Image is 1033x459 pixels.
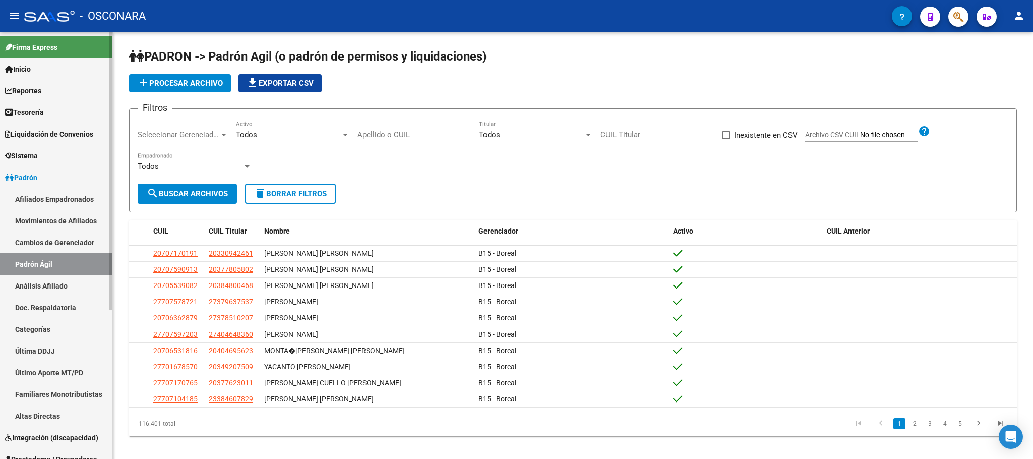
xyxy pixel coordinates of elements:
[260,220,474,242] datatable-header-cell: Nombre
[478,281,516,290] span: B15 - Boreal
[209,330,253,338] span: 27404648360
[8,10,20,22] mat-icon: menu
[264,347,405,355] span: MONTA�[PERSON_NAME] [PERSON_NAME]
[805,131,860,139] span: Archivo CSV CUIL
[245,184,336,204] button: Borrar Filtros
[924,418,936,429] a: 3
[129,74,231,92] button: Procesar archivo
[991,418,1010,429] a: go to last page
[209,265,253,273] span: 20377805802
[823,220,1017,242] datatable-header-cell: CUIL Anterior
[129,49,487,64] span: PADRON -> Padrón Agil (o padrón de permisos y liquidaciones)
[137,77,149,89] mat-icon: add
[264,379,401,387] span: [PERSON_NAME] CUELLO [PERSON_NAME]
[80,5,146,27] span: - OSCONARA
[153,395,198,403] span: 27707104185
[209,379,253,387] span: 20377623011
[264,363,351,371] span: YACANTO [PERSON_NAME]
[153,281,198,290] span: 20705539082
[734,129,798,141] span: Inexistente en CSV
[999,425,1023,449] div: Open Intercom Messenger
[236,130,257,139] span: Todos
[827,227,870,235] span: CUIL Anterior
[138,130,219,139] span: Seleccionar Gerenciador
[669,220,823,242] datatable-header-cell: Activo
[5,42,57,53] span: Firma Express
[893,418,905,429] a: 1
[209,395,253,403] span: 23384607829
[479,130,500,139] span: Todos
[478,265,516,273] span: B15 - Boreal
[478,347,516,355] span: B15 - Boreal
[209,347,253,355] span: 20404695623
[939,418,951,429] a: 4
[478,330,516,338] span: B15 - Boreal
[264,227,290,235] span: Nombre
[478,298,516,306] span: B15 - Boreal
[209,227,247,235] span: CUIL Titular
[5,150,38,161] span: Sistema
[153,330,198,338] span: 27707597203
[849,418,868,429] a: go to first page
[478,379,516,387] span: B15 - Boreal
[205,220,260,242] datatable-header-cell: CUIL Titular
[138,184,237,204] button: Buscar Archivos
[138,162,159,171] span: Todos
[673,227,693,235] span: Activo
[264,249,374,257] span: [PERSON_NAME] [PERSON_NAME]
[264,330,318,338] span: [PERSON_NAME]
[918,125,930,137] mat-icon: help
[478,395,516,403] span: B15 - Boreal
[209,249,253,257] span: 20330942461
[871,418,890,429] a: go to previous page
[209,363,253,371] span: 20349207509
[264,298,318,306] span: [PERSON_NAME]
[1013,10,1025,22] mat-icon: person
[937,415,952,432] li: page 4
[247,77,259,89] mat-icon: file_download
[138,101,172,115] h3: Filtros
[264,281,374,290] span: [PERSON_NAME] [PERSON_NAME]
[954,418,966,429] a: 5
[5,85,41,96] span: Reportes
[907,415,922,432] li: page 2
[149,220,205,242] datatable-header-cell: CUIL
[478,227,518,235] span: Gerenciador
[478,249,516,257] span: B15 - Boreal
[153,298,198,306] span: 27707578721
[922,415,937,432] li: page 3
[247,79,314,88] span: Exportar CSV
[153,379,198,387] span: 27707170765
[129,411,305,436] div: 116.401 total
[5,64,31,75] span: Inicio
[5,432,98,443] span: Integración (discapacidad)
[5,129,93,140] span: Liquidación de Convenios
[238,74,322,92] button: Exportar CSV
[153,249,198,257] span: 20707170191
[908,418,921,429] a: 2
[264,314,318,322] span: [PERSON_NAME]
[478,314,516,322] span: B15 - Boreal
[153,347,198,355] span: 20706531816
[892,415,907,432] li: page 1
[153,227,168,235] span: CUIL
[860,131,918,140] input: Archivo CSV CUIL
[952,415,967,432] li: page 5
[153,363,198,371] span: 27701678570
[969,418,988,429] a: go to next page
[5,172,37,183] span: Padrón
[264,265,374,273] span: [PERSON_NAME] [PERSON_NAME]
[147,189,228,198] span: Buscar Archivos
[254,189,327,198] span: Borrar Filtros
[254,187,266,199] mat-icon: delete
[137,79,223,88] span: Procesar archivo
[209,298,253,306] span: 27379637537
[478,363,516,371] span: B15 - Boreal
[147,187,159,199] mat-icon: search
[209,314,253,322] span: 27378510207
[209,281,253,290] span: 20384800468
[153,265,198,273] span: 20707590913
[474,220,669,242] datatable-header-cell: Gerenciador
[264,395,374,403] span: [PERSON_NAME] [PERSON_NAME]
[153,314,198,322] span: 20706362879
